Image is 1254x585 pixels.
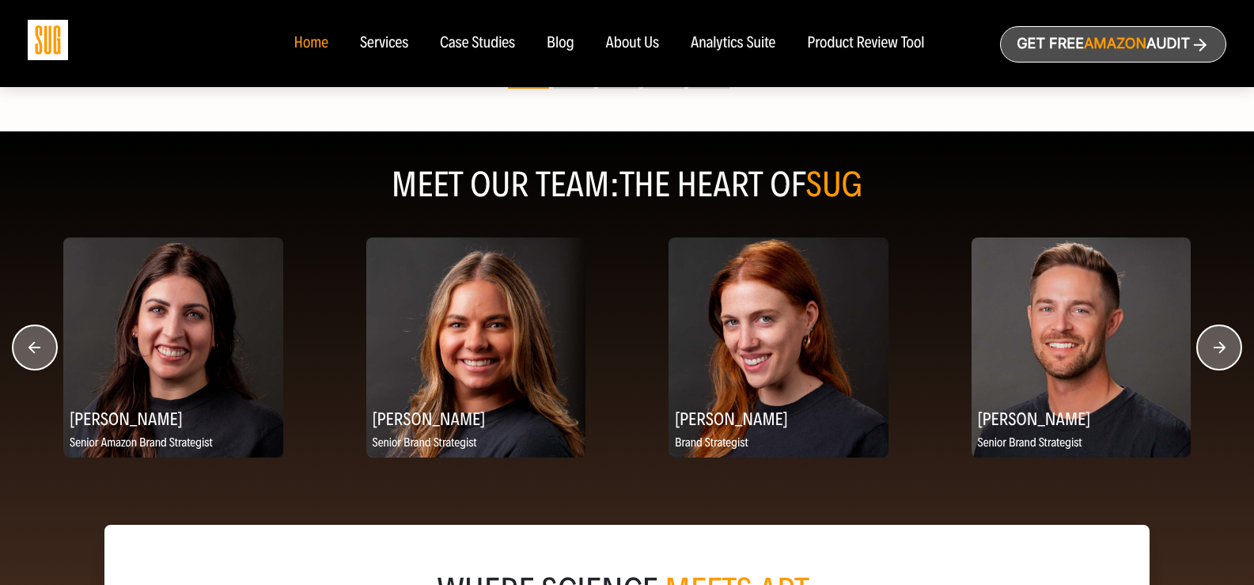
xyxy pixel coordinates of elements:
a: About Us [606,35,660,52]
a: Case Studies [440,35,515,52]
img: Sug [28,20,68,60]
a: Blog [547,35,574,52]
h2: [PERSON_NAME] [972,403,1191,434]
img: Emily Kozel, Brand Strategist [669,237,888,458]
a: Get freeAmazonAudit [1000,26,1226,63]
span: SUG [806,164,863,206]
a: Analytics Suite [691,35,775,52]
img: Meridith Andrew, Senior Amazon Brand Strategist [63,237,283,458]
h2: [PERSON_NAME] [669,403,888,434]
img: Katie Ritterbush, Senior Brand Strategist [366,237,586,458]
a: Home [294,35,328,52]
p: Senior Brand Strategist [366,434,586,454]
a: Services [360,35,408,52]
span: Amazon [1084,36,1146,52]
h2: [PERSON_NAME] [366,403,586,434]
img: Scott Ptaszynski, Senior Brand Strategist [972,237,1191,458]
p: Senior Brand Strategist [972,434,1191,454]
h2: [PERSON_NAME] [63,403,283,434]
p: Brand Strategist [669,434,888,454]
a: Product Review Tool [807,35,924,52]
p: Senior Amazon Brand Strategist [63,434,283,454]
